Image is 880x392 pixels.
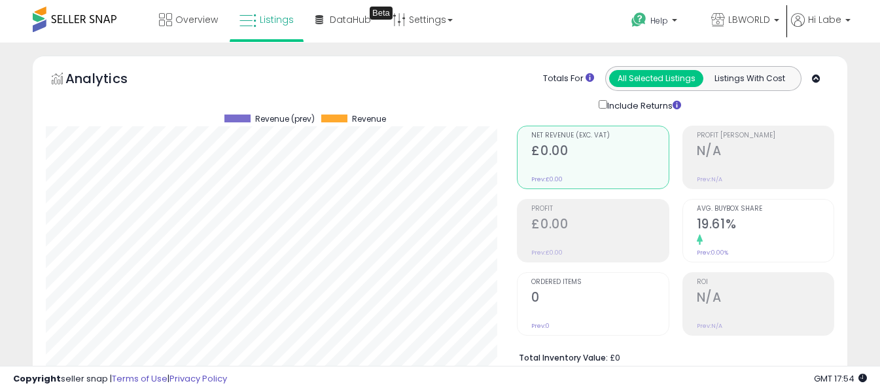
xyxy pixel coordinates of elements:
[531,217,668,234] h2: £0.00
[13,373,227,385] div: seller snap | |
[370,7,393,20] div: Tooltip anchor
[255,115,315,124] span: Revenue (prev)
[703,70,797,87] button: Listings With Cost
[697,205,834,213] span: Avg. Buybox Share
[697,143,834,161] h2: N/A
[531,290,668,308] h2: 0
[621,2,699,43] a: Help
[352,115,386,124] span: Revenue
[519,349,824,365] li: £0
[13,372,61,385] strong: Copyright
[697,279,834,286] span: ROI
[728,13,770,26] span: LBWORLD
[531,205,668,213] span: Profit
[808,13,841,26] span: Hi Labe
[697,290,834,308] h2: N/A
[112,372,167,385] a: Terms of Use
[330,13,371,26] span: DataHub
[609,70,703,87] button: All Selected Listings
[65,69,153,91] h5: Analytics
[697,249,728,257] small: Prev: 0.00%
[543,73,594,85] div: Totals For
[791,13,851,43] a: Hi Labe
[531,143,668,161] h2: £0.00
[697,132,834,139] span: Profit [PERSON_NAME]
[697,217,834,234] h2: 19.61%
[175,13,218,26] span: Overview
[814,372,867,385] span: 2025-10-14 17:54 GMT
[650,15,668,26] span: Help
[531,322,550,330] small: Prev: 0
[260,13,294,26] span: Listings
[697,175,722,183] small: Prev: N/A
[631,12,647,28] i: Get Help
[531,175,563,183] small: Prev: £0.00
[531,132,668,139] span: Net Revenue (Exc. VAT)
[697,322,722,330] small: Prev: N/A
[531,249,563,257] small: Prev: £0.00
[519,352,608,363] b: Total Inventory Value:
[169,372,227,385] a: Privacy Policy
[531,279,668,286] span: Ordered Items
[589,98,697,113] div: Include Returns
